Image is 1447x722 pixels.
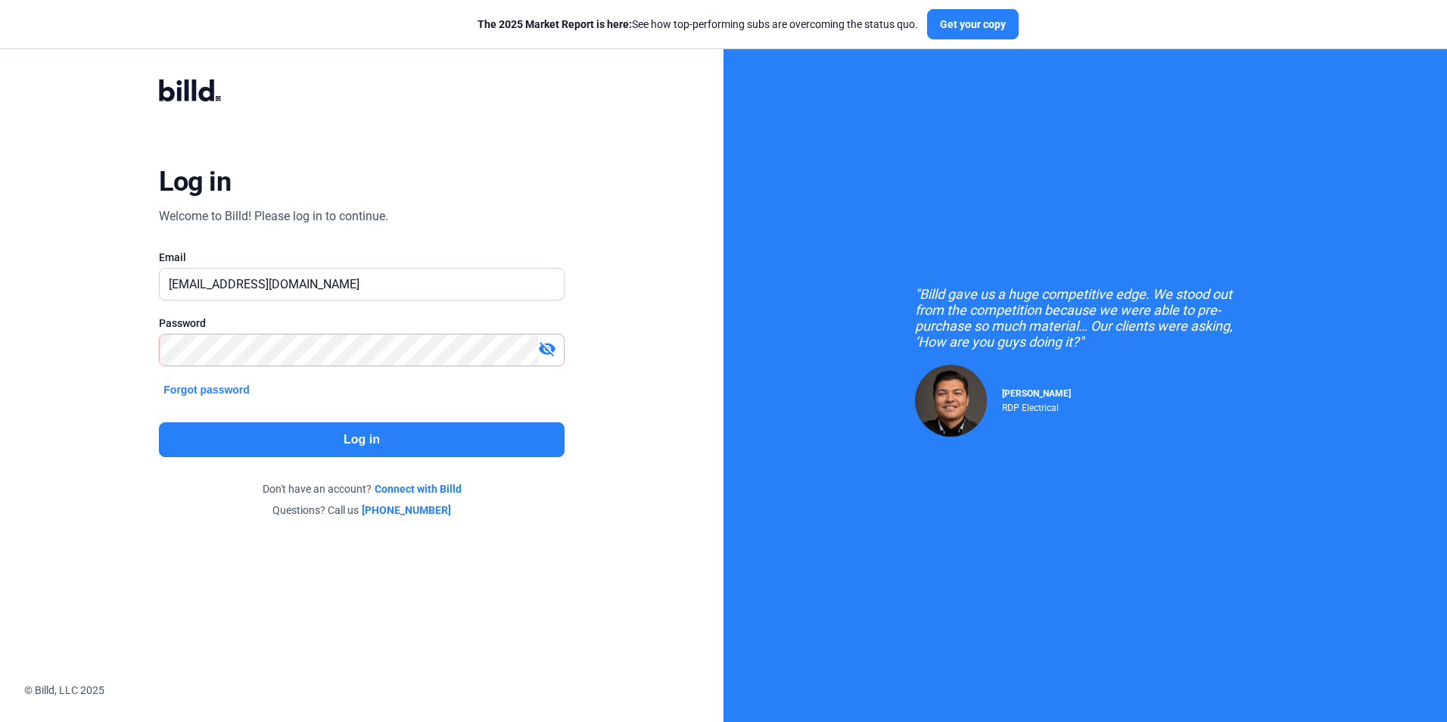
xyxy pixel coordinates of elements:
div: Don't have an account? [159,481,564,496]
div: RDP Electrical [1002,399,1071,413]
img: Raul Pacheco [915,365,987,437]
div: Email [159,250,564,265]
button: Get your copy [927,9,1019,39]
span: The 2025 Market Report is here: [478,18,632,30]
span: [PERSON_NAME] [1002,388,1071,399]
button: Forgot password [159,381,254,398]
div: Welcome to Billd! Please log in to continue. [159,207,388,226]
a: [PHONE_NUMBER] [362,503,451,518]
div: Log in [159,165,231,198]
a: Connect with Billd [375,481,462,496]
div: "Billd gave us a huge competitive edge. We stood out from the competition because we were able to... [915,286,1256,350]
mat-icon: visibility_off [538,340,556,358]
div: See how top-performing subs are overcoming the status quo. [478,17,918,32]
button: Log in [159,422,564,457]
div: Password [159,316,564,331]
div: Questions? Call us [159,503,564,518]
